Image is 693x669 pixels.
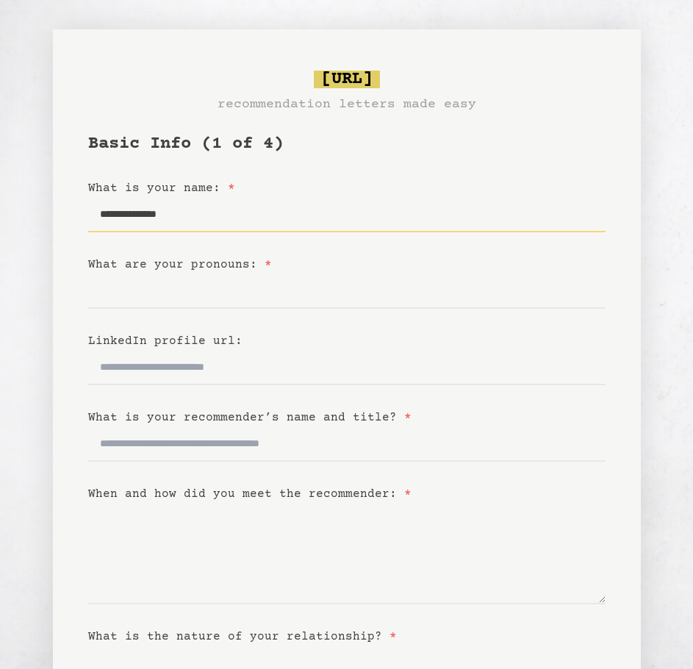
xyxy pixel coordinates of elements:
[88,182,235,195] label: What is your name:
[88,132,606,156] h1: Basic Info (1 of 4)
[88,411,412,424] label: What is your recommender’s name and title?
[88,334,243,348] label: LinkedIn profile url:
[314,71,380,88] span: [URL]
[88,630,397,643] label: What is the nature of your relationship?
[88,487,412,501] label: When and how did you meet the recommender:
[88,258,272,271] label: What are your pronouns:
[218,94,476,115] h3: recommendation letters made easy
